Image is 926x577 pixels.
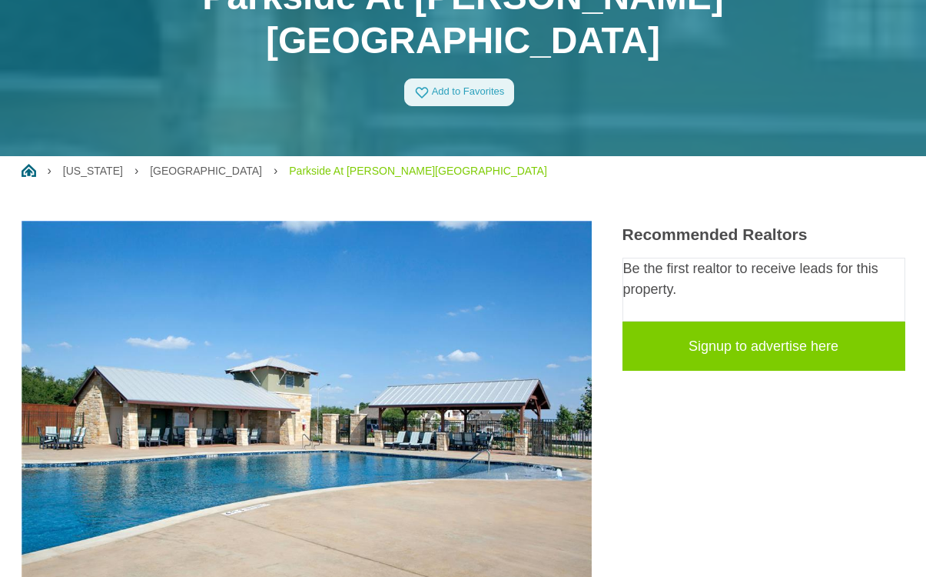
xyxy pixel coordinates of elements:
a: [GEOGRAPHIC_DATA] [150,165,262,177]
span: Add to Favorites [432,85,505,97]
a: Signup to advertise here [622,322,905,371]
a: Parkside At [PERSON_NAME][GEOGRAPHIC_DATA] [289,165,547,177]
a: Add to Favorites [404,78,515,106]
h3: Recommended Realtors [622,225,905,244]
a: [US_STATE] [63,165,123,177]
p: Be the first realtor to receive leads for this property. [623,258,904,300]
